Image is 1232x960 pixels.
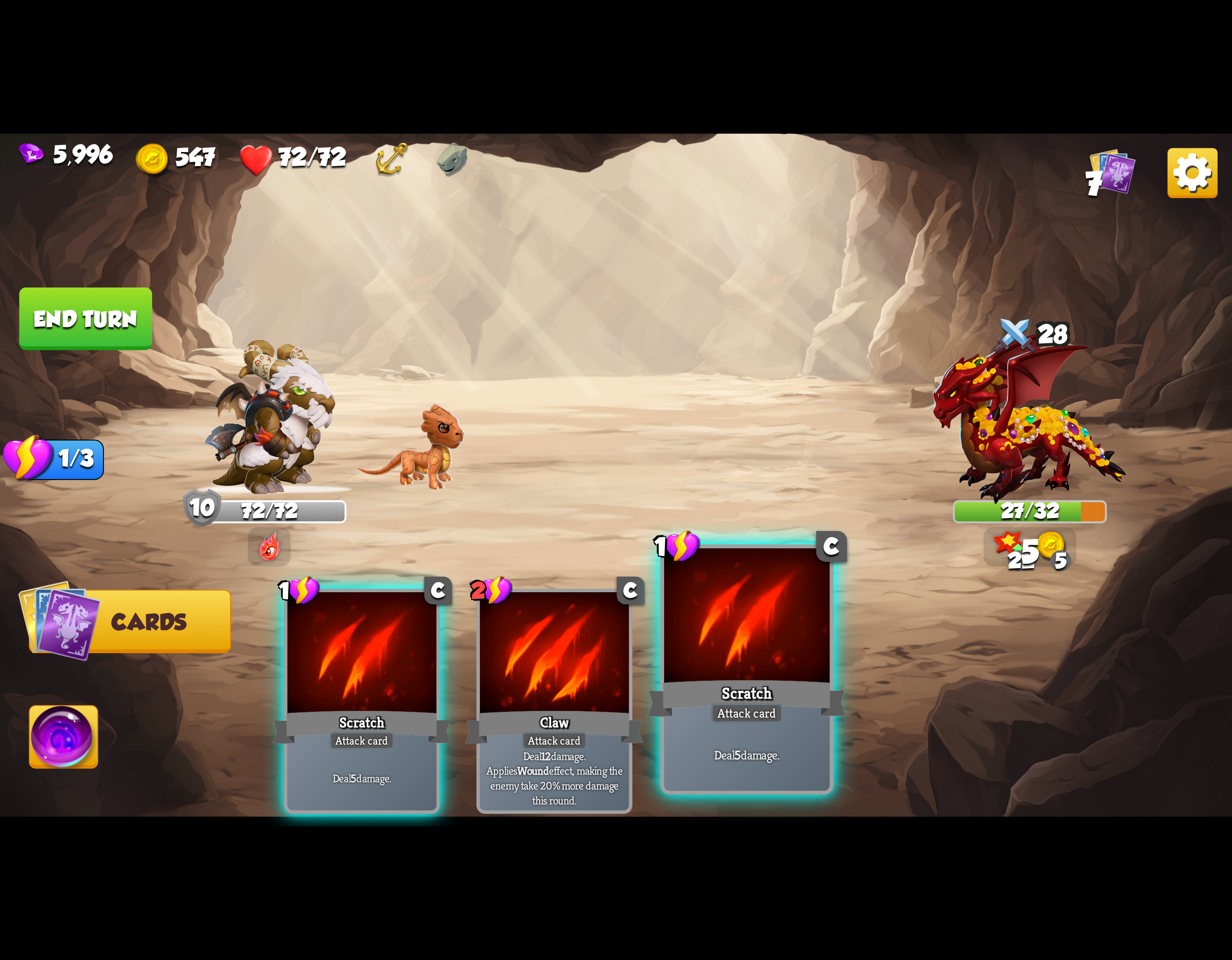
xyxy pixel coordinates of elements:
div: C [424,577,452,604]
div: Scratch [648,676,846,721]
div: C [617,577,644,604]
div: Attack card [711,703,783,723]
img: Barbarian_Dragon.png [204,339,335,494]
div: Attack card [522,731,587,750]
span: 547 [176,143,215,171]
b: 12 [541,748,551,763]
div: Claw [465,707,644,747]
img: Gem.png [19,143,44,166]
img: Options_Button.png [1168,148,1217,198]
img: Bonus_Damage_Icon.png [993,531,1024,557]
p: Deal damage. [668,747,826,763]
div: Health [239,143,346,177]
img: Cards_Icon.png [18,579,101,662]
div: 1 [279,575,320,606]
b: 5 [734,747,741,763]
div: 28 [953,312,1107,362]
span: 72/72 [279,143,346,171]
img: Dragonstone - Raise your max HP by 1 after each combat. [435,142,467,177]
div: 2 [471,575,513,606]
p: Deal damage. Applies effect, making the enemy take 20% more damage this round. [484,748,625,807]
p: Deal damage. [291,771,433,785]
span: 7 [1086,166,1102,203]
div: 5 [1050,550,1071,571]
b: Wound [517,763,549,778]
button: Cards [29,590,231,653]
img: Heart.png [239,143,274,178]
img: Ability_Icon.png [30,706,98,775]
div: 5 [1021,533,1039,570]
img: Treasure_Dragon.png [933,329,1127,505]
img: Earth_Dragon_Baby.png [356,403,465,490]
b: 5 [351,771,356,785]
img: Gold.png [136,143,171,178]
div: Attack card [329,731,395,750]
img: Gold.png [1036,531,1066,562]
div: C [816,531,847,562]
button: End turn [19,287,152,350]
div: 27/32 [955,502,1105,522]
span: Cards [112,610,186,635]
img: Stamina_Icon.png [3,433,54,483]
div: View all the cards in your deck [1090,148,1136,199]
div: 1 [654,529,701,564]
div: 22 [1008,550,1029,571]
div: 1/3 [29,439,104,480]
div: Gold [136,143,215,177]
img: DragonFury.png [258,531,281,562]
img: Cards_Icon.png [1090,148,1136,194]
img: Anchor - Start each combat with 10 armor. [375,142,409,177]
div: Scratch [273,707,451,747]
div: Armor [183,489,221,527]
div: 72/72 [194,502,344,522]
div: Gems [19,140,112,168]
